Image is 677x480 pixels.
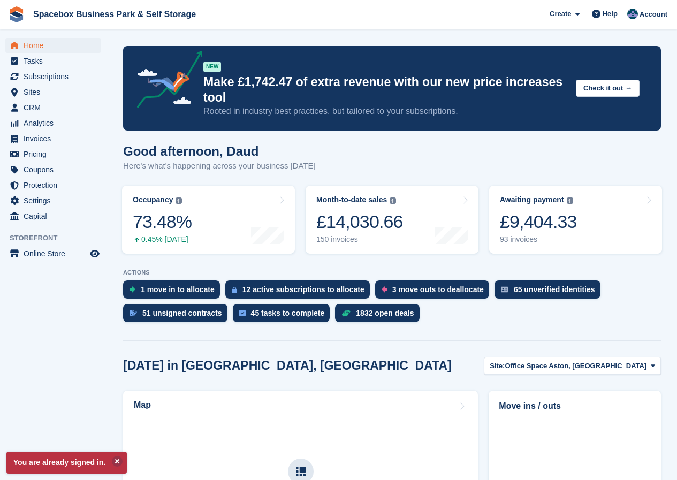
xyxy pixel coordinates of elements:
img: icon-info-grey-7440780725fd019a000dd9b08b2336e03edf1995a4989e88bcd33f0948082b44.svg [567,197,573,204]
span: Subscriptions [24,69,88,84]
img: deal-1b604bf984904fb50ccaf53a9ad4b4a5d6e5aea283cecdc64d6e3604feb123c2.svg [341,309,351,317]
p: You are already signed in. [6,452,127,474]
a: 1 move in to allocate [123,280,225,304]
img: active_subscription_to_allocate_icon-d502201f5373d7db506a760aba3b589e785aa758c864c3986d89f69b8ff3... [232,286,237,293]
a: Preview store [88,247,101,260]
a: menu [5,209,101,224]
p: ACTIONS [123,269,661,276]
div: Month-to-date sales [316,195,387,204]
a: menu [5,85,101,100]
img: contract_signature_icon-13c848040528278c33f63329250d36e43548de30e8caae1d1a13099fd9432cc5.svg [130,310,137,316]
span: Sites [24,85,88,100]
span: Invoices [24,131,88,146]
span: Online Store [24,246,88,261]
span: Site: [490,361,505,371]
span: Coupons [24,162,88,177]
span: Analytics [24,116,88,131]
div: 65 unverified identities [514,285,595,294]
img: move_ins_to_allocate_icon-fdf77a2bb77ea45bf5b3d319d69a93e2d87916cf1d5bf7949dd705db3b84f3ca.svg [130,286,135,293]
span: Office Space Aston, [GEOGRAPHIC_DATA] [505,361,646,371]
div: 73.48% [133,211,192,233]
a: 1832 open deals [335,304,424,327]
button: Check it out → [576,80,640,97]
button: Site: Office Space Aston, [GEOGRAPHIC_DATA] [484,357,661,375]
span: Create [550,9,571,19]
h1: Good afternoon, Daud [123,144,316,158]
a: menu [5,193,101,208]
a: menu [5,54,101,68]
div: 3 move outs to deallocate [392,285,484,294]
p: Rooted in industry best practices, but tailored to your subscriptions. [203,105,567,117]
div: Awaiting payment [500,195,564,204]
a: 12 active subscriptions to allocate [225,280,375,304]
a: menu [5,100,101,115]
a: 51 unsigned contracts [123,304,233,327]
a: menu [5,131,101,146]
div: 0.45% [DATE] [133,235,192,244]
div: NEW [203,62,221,72]
a: menu [5,162,101,177]
div: 12 active subscriptions to allocate [242,285,364,294]
a: menu [5,178,101,193]
a: menu [5,69,101,84]
a: menu [5,147,101,162]
span: Capital [24,209,88,224]
div: £9,404.33 [500,211,577,233]
span: Tasks [24,54,88,68]
div: Occupancy [133,195,173,204]
span: Settings [24,193,88,208]
a: Occupancy 73.48% 0.45% [DATE] [122,186,295,254]
h2: [DATE] in [GEOGRAPHIC_DATA], [GEOGRAPHIC_DATA] [123,359,452,373]
img: map-icn-33ee37083ee616e46c38cad1a60f524a97daa1e2b2c8c0bc3eb3415660979fc1.svg [296,467,306,476]
p: Make £1,742.47 of extra revenue with our new price increases tool [203,74,567,105]
img: icon-info-grey-7440780725fd019a000dd9b08b2336e03edf1995a4989e88bcd33f0948082b44.svg [390,197,396,204]
div: 1 move in to allocate [141,285,215,294]
span: Account [640,9,667,20]
span: CRM [24,100,88,115]
span: Storefront [10,233,107,243]
img: verify_identity-adf6edd0f0f0b5bbfe63781bf79b02c33cf7c696d77639b501bdc392416b5a36.svg [501,286,508,293]
a: menu [5,246,101,261]
div: 1832 open deals [356,309,414,317]
img: task-75834270c22a3079a89374b754ae025e5fb1db73e45f91037f5363f120a921f8.svg [239,310,246,316]
p: Here's what's happening across your business [DATE] [123,160,316,172]
span: Protection [24,178,88,193]
h2: Map [134,400,151,410]
div: 45 tasks to complete [251,309,325,317]
div: £14,030.66 [316,211,403,233]
a: Month-to-date sales £14,030.66 150 invoices [306,186,478,254]
a: menu [5,38,101,53]
div: 150 invoices [316,235,403,244]
div: 51 unsigned contracts [142,309,222,317]
a: menu [5,116,101,131]
img: Daud [627,9,638,19]
img: move_outs_to_deallocate_icon-f764333ba52eb49d3ac5e1228854f67142a1ed5810a6f6cc68b1a99e826820c5.svg [382,286,387,293]
a: 3 move outs to deallocate [375,280,495,304]
img: stora-icon-8386f47178a22dfd0bd8f6a31ec36ba5ce8667c1dd55bd0f319d3a0aa187defe.svg [9,6,25,22]
a: Spacebox Business Park & Self Storage [29,5,200,23]
img: icon-info-grey-7440780725fd019a000dd9b08b2336e03edf1995a4989e88bcd33f0948082b44.svg [176,197,182,204]
img: price-adjustments-announcement-icon-8257ccfd72463d97f412b2fc003d46551f7dbcb40ab6d574587a9cd5c0d94... [128,51,203,112]
span: Help [603,9,618,19]
h2: Move ins / outs [499,400,651,413]
a: 45 tasks to complete [233,304,336,327]
span: Pricing [24,147,88,162]
a: Awaiting payment £9,404.33 93 invoices [489,186,662,254]
span: Home [24,38,88,53]
div: 93 invoices [500,235,577,244]
a: 65 unverified identities [495,280,606,304]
